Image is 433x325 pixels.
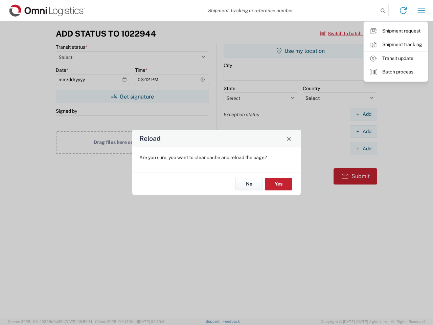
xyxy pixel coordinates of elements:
button: No [235,178,263,190]
input: Shipment, tracking or reference number [203,4,378,17]
button: Close [284,134,294,143]
a: Shipment tracking [364,38,428,51]
button: Yes [265,178,292,190]
h4: Reload [139,134,161,144]
a: Shipment request [364,24,428,38]
a: Transit update [364,52,428,65]
a: Batch process [364,65,428,79]
p: Are you sure, you want to clear cache and reload the page? [139,154,294,160]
